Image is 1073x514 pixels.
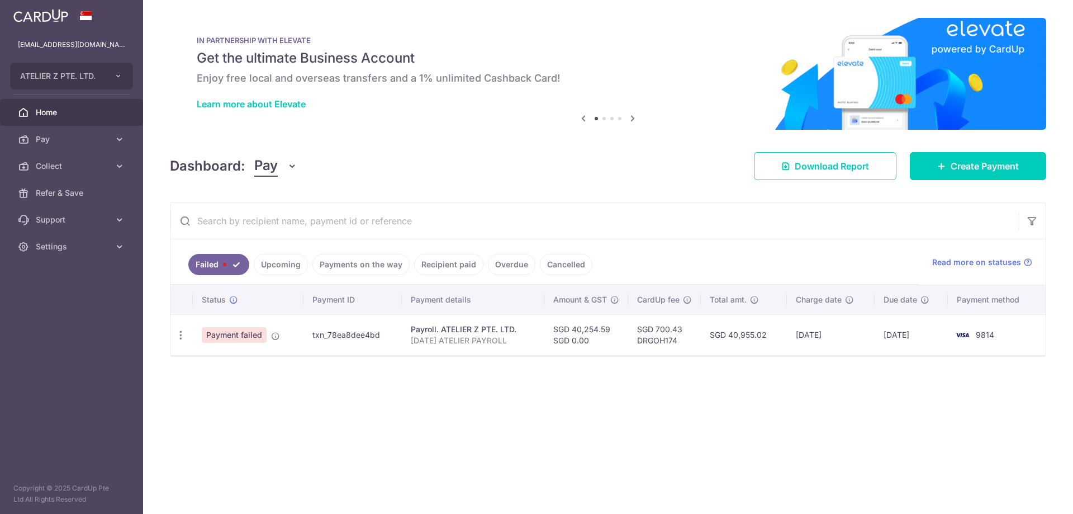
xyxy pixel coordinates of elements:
td: txn_78ea8dee4bd [303,314,402,355]
th: Payment ID [303,285,402,314]
a: Upcoming [254,254,308,275]
span: Download Report [795,159,869,173]
div: Payroll. ATELIER Z PTE. LTD. [411,324,535,335]
img: CardUp [13,9,68,22]
span: Amount & GST [553,294,607,305]
a: Overdue [488,254,535,275]
a: Cancelled [540,254,592,275]
span: Status [202,294,226,305]
h4: Dashboard: [170,156,245,176]
a: Learn more about Elevate [197,98,306,110]
td: [DATE] [787,314,875,355]
span: ATELIER Z PTE. LTD. [20,70,103,82]
p: [EMAIL_ADDRESS][DOMAIN_NAME] [18,39,125,50]
span: Create Payment [951,159,1019,173]
span: Settings [36,241,110,252]
span: Pay [36,134,110,145]
h5: Get the ultimate Business Account [197,49,1019,67]
a: Failed [188,254,249,275]
span: Pay [254,155,278,177]
span: Read more on statuses [932,257,1021,268]
p: [DATE] ATELIER PAYROLL [411,335,535,346]
span: Total amt. [710,294,747,305]
input: Search by recipient name, payment id or reference [170,203,1019,239]
span: CardUp fee [637,294,680,305]
td: SGD 40,955.02 [701,314,787,355]
a: Create Payment [910,152,1046,180]
img: Bank Card [951,328,974,342]
span: Collect [36,161,110,172]
a: Download Report [754,152,896,180]
span: Home [36,107,110,118]
button: Pay [254,155,297,177]
td: SGD 40,254.59 SGD 0.00 [544,314,628,355]
img: Renovation banner [170,18,1046,130]
span: Due date [884,294,917,305]
th: Payment method [948,285,1046,314]
a: Recipient paid [414,254,483,275]
td: SGD 700.43 DRGOH174 [628,314,701,355]
td: [DATE] [875,314,948,355]
button: ATELIER Z PTE. LTD. [10,63,133,89]
th: Payment details [402,285,544,314]
span: Refer & Save [36,187,110,199]
a: Read more on statuses [932,257,1032,268]
a: Payments on the way [312,254,410,275]
p: IN PARTNERSHIP WITH ELEVATE [197,36,1019,45]
span: Payment failed [202,327,267,343]
span: 9814 [976,330,994,339]
span: Charge date [796,294,842,305]
span: Support [36,214,110,225]
h6: Enjoy free local and overseas transfers and a 1% unlimited Cashback Card! [197,72,1019,85]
